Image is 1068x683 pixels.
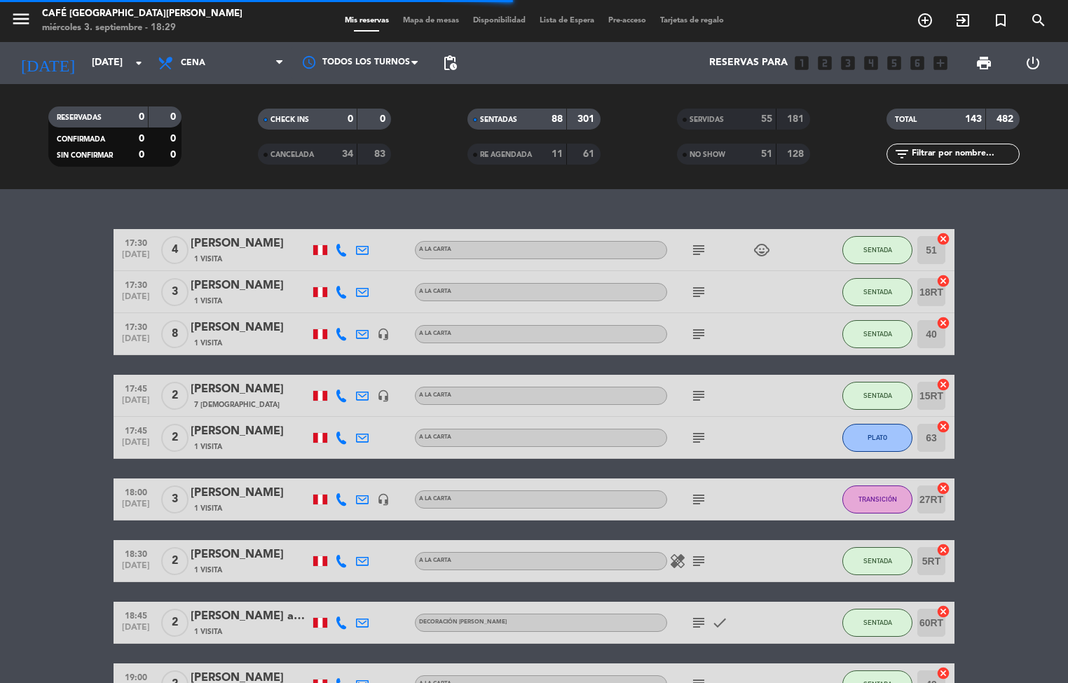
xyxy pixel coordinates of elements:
button: menu [11,8,32,34]
span: 17:30 [118,234,153,250]
span: Decoración [PERSON_NAME] [419,619,507,625]
div: [PERSON_NAME] [191,484,310,502]
span: A la carta [419,434,451,440]
i: subject [690,553,707,570]
span: 18:45 [118,607,153,623]
div: [PERSON_NAME] [191,422,310,441]
strong: 11 [552,149,563,159]
i: menu [11,8,32,29]
input: Filtrar por nombre... [910,146,1019,162]
span: 4 [161,236,189,264]
i: healing [669,553,686,570]
i: cancel [936,481,950,495]
span: A la carta [419,558,451,563]
i: cancel [936,274,950,288]
span: [DATE] [118,334,153,350]
span: Lista de Espera [533,17,601,25]
i: cancel [936,605,950,619]
i: [DATE] [11,48,85,78]
button: SENTADA [842,609,912,637]
span: Disponibilidad [466,17,533,25]
i: cancel [936,378,950,392]
div: Café [GEOGRAPHIC_DATA][PERSON_NAME] [42,7,242,21]
button: TRANSICIÓN [842,485,912,513]
strong: 301 [577,114,597,124]
strong: 0 [170,150,179,160]
span: [DATE] [118,561,153,577]
button: SENTADA [842,278,912,306]
i: headset_mic [377,389,390,402]
span: Reservas para [709,57,788,69]
i: cancel [936,666,950,680]
strong: 0 [139,134,144,144]
i: turned_in_not [992,12,1009,29]
span: 2 [161,609,189,637]
strong: 34 [342,149,353,159]
button: SENTADA [842,320,912,348]
span: [DATE] [118,396,153,412]
span: [DATE] [118,292,153,308]
i: subject [690,326,707,343]
i: filter_list [894,146,910,163]
span: NO SHOW [690,151,725,158]
span: A la carta [419,289,451,294]
strong: 61 [583,149,597,159]
span: 3 [161,278,189,306]
span: 1 Visita [194,503,222,514]
i: cancel [936,232,950,246]
i: subject [690,429,707,446]
span: RESERVADAS [57,114,102,121]
span: Pre-acceso [601,17,653,25]
span: print [975,55,992,71]
strong: 0 [139,150,144,160]
span: Mis reservas [338,17,396,25]
span: 18:30 [118,545,153,561]
span: [DATE] [118,250,153,266]
span: SERVIDAS [690,116,724,123]
span: Tarjetas de regalo [653,17,731,25]
span: [DATE] [118,499,153,516]
span: TOTAL [895,116,917,123]
span: SENTADA [863,288,892,296]
i: subject [690,284,707,301]
span: TRANSICIÓN [858,495,897,503]
span: Cena [181,58,205,68]
div: [PERSON_NAME] [191,546,310,564]
span: [DATE] [118,623,153,639]
span: A la carta [419,247,451,252]
span: SENTADAS [480,116,517,123]
i: cancel [936,543,950,557]
div: [PERSON_NAME] [191,235,310,253]
i: cancel [936,316,950,330]
span: pending_actions [441,55,458,71]
i: arrow_drop_down [130,55,147,71]
strong: 55 [761,114,772,124]
div: LOG OUT [1008,42,1057,84]
strong: 128 [787,149,807,159]
div: [PERSON_NAME] [191,277,310,295]
span: CANCELADA [271,151,314,158]
span: 1 Visita [194,254,222,265]
strong: 143 [965,114,982,124]
button: PLATO [842,424,912,452]
i: looks_6 [908,54,926,72]
i: looks_one [793,54,811,72]
i: looks_two [816,54,834,72]
span: 8 [161,320,189,348]
span: 1 Visita [194,565,222,576]
div: [PERSON_NAME] apac [PERSON_NAME] [191,607,310,626]
span: SENTADA [863,246,892,254]
span: 7 [DEMOGRAPHIC_DATA] [194,399,280,411]
strong: 181 [787,114,807,124]
strong: 0 [348,114,353,124]
strong: 88 [552,114,563,124]
span: 2 [161,382,189,410]
i: subject [690,242,707,258]
span: PLATO [868,434,887,441]
span: A la carta [419,392,451,398]
span: 17:30 [118,318,153,334]
i: exit_to_app [954,12,971,29]
strong: 0 [139,112,144,122]
i: child_care [753,242,770,258]
i: search [1030,12,1047,29]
